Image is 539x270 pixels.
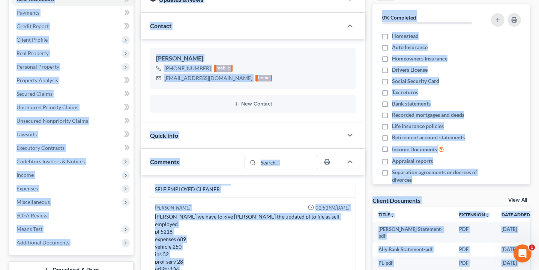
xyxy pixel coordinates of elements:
span: Personal Property [17,63,59,70]
span: Bank statements [392,100,431,107]
td: PDF [453,256,495,270]
span: SOFA Review [17,212,48,219]
a: Payments [11,6,134,20]
span: Lawsuits [17,131,37,137]
span: Property Analysis [17,77,58,83]
td: PDF [453,243,495,256]
span: Income [17,172,34,178]
span: Means Test [17,226,42,232]
a: Titleunfold_more [378,212,395,217]
span: Codebtors Insiders & Notices [17,158,85,164]
span: Payments [17,9,39,16]
div: [PERSON_NAME] [155,204,191,211]
a: Unsecured Priority Claims [11,101,134,114]
span: Client Profile [17,36,48,43]
span: Secured Claims [17,91,53,97]
span: Real Property [17,50,49,56]
div: [EMAIL_ADDRESS][DOMAIN_NAME] [164,74,252,82]
input: Search... [258,156,318,169]
a: Extensionunfold_more [459,212,489,217]
a: View All [508,198,527,203]
span: Unsecured Nonpriority Claims [17,118,88,124]
a: Credit Report [11,20,134,33]
iframe: Intercom live chat [513,244,531,262]
span: Separation agreements or decrees of divorces [392,169,484,184]
i: unfold_more [485,213,489,217]
div: mobile [214,65,233,72]
span: Contact [150,22,171,29]
a: Lawsuits [11,128,134,141]
a: Property Analysis [11,74,134,87]
td: [PERSON_NAME] Statement-pdf [372,222,453,243]
a: Executory Contracts [11,141,134,155]
span: Unsecured Priority Claims [17,104,78,110]
span: Life insurance policies [392,122,444,130]
a: Secured Claims [11,87,134,101]
div: home [255,75,272,81]
span: Expenses [17,185,38,192]
span: Miscellaneous [17,199,50,205]
span: Credit Report [17,23,49,29]
span: Social Security Card [392,77,439,85]
span: Homeowners Insurance [392,55,447,62]
td: PDF [453,222,495,243]
div: [PHONE_NUMBER] [164,65,211,72]
span: Homestead [392,32,419,40]
span: Additional Documents [17,239,69,246]
div: Client Documents [372,196,420,204]
a: Date Added expand_more [501,212,535,217]
span: 01:51PM[DATE] [315,204,350,211]
span: Recorded mortgages and deeds [392,111,464,119]
span: Retirement account statements [392,134,465,141]
strong: 0% Completed [382,14,416,21]
td: Ally Bank Statement-pdf [372,243,453,256]
td: PL-pdf [372,256,453,270]
i: unfold_more [390,213,395,217]
span: Auto Insurance [392,44,428,51]
a: SOFA Review [11,209,134,222]
span: Income Documents [392,146,437,153]
span: Appraisal reports [392,157,433,165]
span: 1 [529,244,535,250]
span: Comments [150,158,179,165]
span: Executory Contracts [17,145,65,151]
button: New Contact [156,101,350,107]
span: Quick Info [150,132,178,139]
span: Drivers License [392,66,428,74]
div: [PERSON_NAME] [156,54,350,63]
a: Unsecured Nonpriority Claims [11,114,134,128]
span: Tax returns [392,89,418,96]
